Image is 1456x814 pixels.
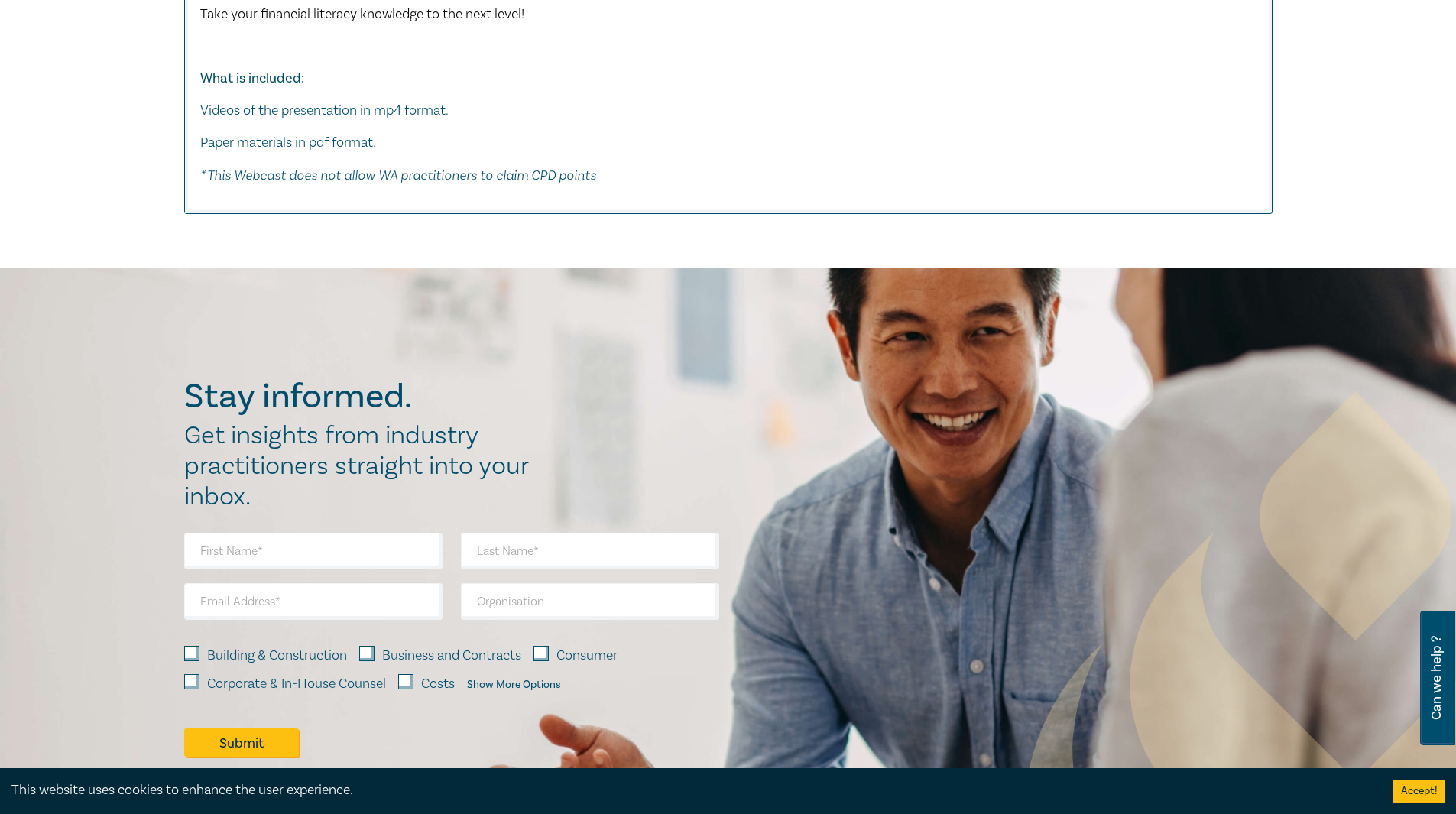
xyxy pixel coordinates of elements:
button: Accept cookies [1393,780,1445,803]
strong: What is included: [200,70,304,87]
label: Consumer [556,646,618,666]
div: This website uses cookies to enhance the user experience. [11,780,1370,800]
input: Email Address* [184,583,443,620]
label: Costs [421,674,455,694]
span: Can we help ? [1429,620,1444,736]
input: First Name* [184,533,443,569]
input: Organisation [461,583,719,620]
input: Last Name* [461,533,719,569]
h2: Stay informed. [184,377,545,417]
h2: Get insights from industry practitioners straight into your inbox. [184,420,545,512]
label: Business and Contracts [382,646,521,666]
p: Videos of the presentation in mp4 format. [200,101,1257,121]
label: Corporate & In-House Counsel [207,674,386,694]
div: Show More Options [467,679,561,691]
p: Paper materials in pdf format. [200,133,1257,153]
span: Take your financial literacy knowledge to the next level! [200,5,524,23]
em: * This Webcast does not allow WA practitioners to claim CPD points [200,167,596,183]
button: Submit [184,728,299,757]
label: Building & Construction [207,646,347,666]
